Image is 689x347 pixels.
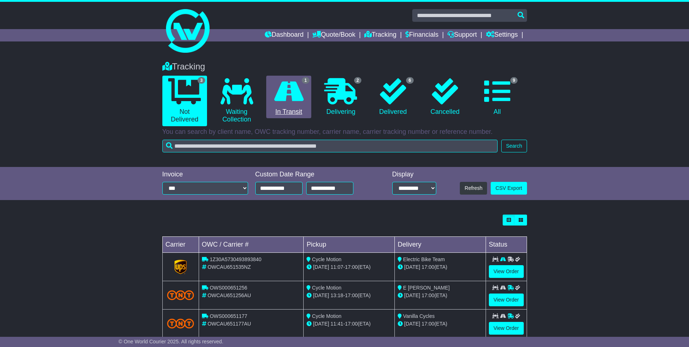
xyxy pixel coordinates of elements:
[364,29,396,41] a: Tracking
[475,76,519,119] a: 9 All
[162,171,248,179] div: Invoice
[345,321,358,327] span: 17:00
[266,76,311,119] a: 1 In Transit
[307,320,392,328] div: - (ETA)
[302,77,309,84] span: 1
[167,290,194,300] img: TNT_Domestic.png
[312,313,341,319] span: Cycle Motion
[501,140,527,152] button: Search
[398,263,483,271] div: (ETA)
[331,264,343,270] span: 11:07
[162,76,207,126] a: 3 Not Delivered
[422,321,434,327] span: 17:00
[405,29,438,41] a: Financials
[394,237,486,253] td: Delivery
[210,285,247,291] span: OWS000651256
[162,237,199,253] td: Carrier
[489,265,524,278] a: View Order
[313,321,329,327] span: [DATE]
[210,256,261,262] span: 1Z30A5730493893840
[313,264,329,270] span: [DATE]
[422,264,434,270] span: 17:00
[313,292,329,298] span: [DATE]
[312,285,341,291] span: Cycle Motion
[510,77,518,84] span: 9
[265,29,304,41] a: Dashboard
[159,61,531,72] div: Tracking
[198,77,205,84] span: 3
[312,256,341,262] span: Cycle Motion
[207,264,251,270] span: OWCAU651535NZ
[307,263,392,271] div: - (ETA)
[489,322,524,335] a: View Order
[404,292,420,298] span: [DATE]
[304,237,395,253] td: Pickup
[255,171,372,179] div: Custom Date Range
[398,292,483,299] div: (ETA)
[403,313,435,319] span: Vanilla Cycles
[460,182,487,195] button: Refresh
[486,237,527,253] td: Status
[207,292,251,298] span: OWCAU651256AU
[489,294,524,306] a: View Order
[403,285,450,291] span: E [PERSON_NAME]
[392,171,436,179] div: Display
[162,128,527,136] p: You can search by client name, OWC tracking number, carrier name, carrier tracking number or refe...
[404,321,420,327] span: [DATE]
[354,77,362,84] span: 2
[345,292,358,298] span: 17:00
[312,29,355,41] a: Quote/Book
[447,29,477,41] a: Support
[422,292,434,298] span: 17:00
[403,256,445,262] span: Electric Bike Team
[331,292,343,298] span: 13:18
[486,29,518,41] a: Settings
[214,76,259,126] a: Waiting Collection
[319,76,363,119] a: 2 Delivering
[174,260,187,274] img: GetCarrierServiceLogo
[199,237,304,253] td: OWC / Carrier #
[167,319,194,328] img: TNT_Domestic.png
[423,76,467,119] a: Cancelled
[118,339,223,344] span: © One World Courier 2025. All rights reserved.
[345,264,358,270] span: 17:00
[398,320,483,328] div: (ETA)
[207,321,251,327] span: OWCAU651177AU
[307,292,392,299] div: - (ETA)
[404,264,420,270] span: [DATE]
[406,77,414,84] span: 6
[370,76,415,119] a: 6 Delivered
[210,313,247,319] span: OWS000651177
[491,182,527,195] a: CSV Export
[331,321,343,327] span: 11:41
